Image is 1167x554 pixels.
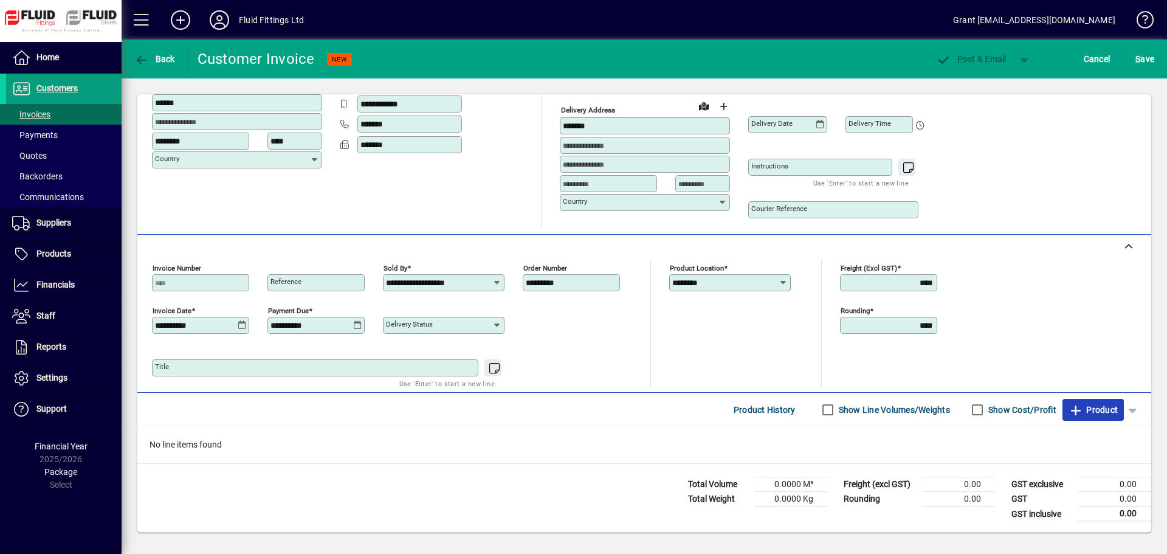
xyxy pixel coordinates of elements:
mat-label: Order number [523,264,567,272]
span: Product [1069,400,1118,420]
span: Cancel [1084,49,1110,69]
td: 0.00 [1078,477,1151,492]
div: Customer Invoice [198,49,315,69]
mat-label: Rounding [841,306,870,315]
span: Support [36,404,67,414]
mat-label: Reference [270,277,301,286]
td: 0.0000 Kg [755,492,828,507]
td: Rounding [838,492,923,507]
a: Home [6,43,122,73]
span: Quotes [12,151,47,161]
td: GST inclusive [1005,507,1078,522]
td: Total Weight [682,492,755,507]
mat-label: Delivery date [751,119,793,128]
div: Grant [EMAIL_ADDRESS][DOMAIN_NAME] [953,10,1115,30]
mat-label: Country [563,197,587,206]
mat-hint: Use 'Enter' to start a new line [399,376,495,390]
td: GST [1005,492,1078,507]
td: 0.00 [923,477,996,492]
span: Invoices [12,109,50,119]
button: Back [131,48,178,70]
mat-label: Invoice number [153,264,201,272]
span: Communications [12,192,84,202]
mat-label: Courier Reference [751,204,807,213]
span: Staff [36,311,55,320]
mat-label: Invoice date [153,306,191,315]
button: Choose address [714,97,733,116]
a: Products [6,239,122,269]
span: Backorders [12,171,63,181]
td: 0.00 [1078,492,1151,507]
button: Post & Email [930,48,1013,70]
a: Knowledge Base [1127,2,1152,42]
span: Financials [36,280,75,289]
a: Settings [6,363,122,393]
span: Settings [36,373,67,383]
a: Reports [6,332,122,362]
a: Invoices [6,104,122,125]
button: Save [1132,48,1157,70]
mat-label: Product location [670,264,724,272]
div: No line items found [137,426,1151,463]
span: Package [44,467,77,477]
button: Product History [729,399,800,421]
button: Cancel [1081,48,1114,70]
a: Quotes [6,145,122,166]
button: Add [161,9,200,31]
mat-label: Instructions [751,162,788,170]
span: Home [36,52,59,62]
span: ave [1135,49,1154,69]
a: Backorders [6,166,122,187]
label: Show Line Volumes/Weights [836,404,950,416]
span: ost & Email [936,54,1007,64]
mat-label: Country [155,154,179,163]
span: Reports [36,342,66,351]
a: Financials [6,270,122,300]
span: Back [134,54,175,64]
span: Financial Year [35,441,88,451]
td: Freight (excl GST) [838,477,923,492]
a: View on map [694,96,714,116]
mat-hint: Use 'Enter' to start a new line [813,176,909,190]
mat-label: Payment due [268,306,309,315]
mat-label: Delivery time [849,119,891,128]
span: Payments [12,130,58,140]
td: GST exclusive [1005,477,1078,492]
label: Show Cost/Profit [986,404,1056,416]
mat-label: Sold by [384,264,407,272]
button: Product [1062,399,1124,421]
td: Total Volume [682,477,755,492]
a: Payments [6,125,122,145]
span: Customers [36,83,78,93]
span: Suppliers [36,218,71,227]
span: P [957,54,963,64]
td: 0.00 [1078,507,1151,522]
mat-label: Delivery status [386,320,433,328]
mat-label: Title [155,362,169,371]
span: Product History [734,400,796,420]
div: Fluid Fittings Ltd [239,10,304,30]
a: Suppliers [6,208,122,238]
button: Profile [200,9,239,31]
a: Communications [6,187,122,207]
a: Support [6,394,122,424]
td: 0.0000 M³ [755,477,828,492]
td: 0.00 [923,492,996,507]
mat-label: Freight (excl GST) [841,264,897,272]
span: Products [36,249,71,258]
a: Staff [6,301,122,331]
app-page-header-button: Back [122,48,188,70]
span: NEW [332,55,347,63]
span: S [1135,54,1140,64]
